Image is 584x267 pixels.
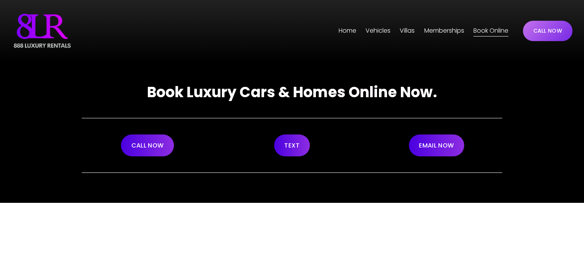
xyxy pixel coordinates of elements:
[400,25,415,37] a: folder dropdown
[339,25,356,37] a: Home
[121,134,174,156] a: CALL NOW
[400,25,415,36] span: Villas
[409,134,464,156] a: EMAIL NOW
[523,21,572,41] a: CALL NOW
[366,25,390,36] span: Vehicles
[366,25,390,37] a: folder dropdown
[424,25,464,37] a: Memberships
[473,25,508,37] a: Book Online
[12,12,73,50] img: Luxury Car &amp; Home Rentals For Every Occasion
[147,82,437,102] strong: Book Luxury Cars & Homes Online Now.
[274,134,310,156] a: TEXT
